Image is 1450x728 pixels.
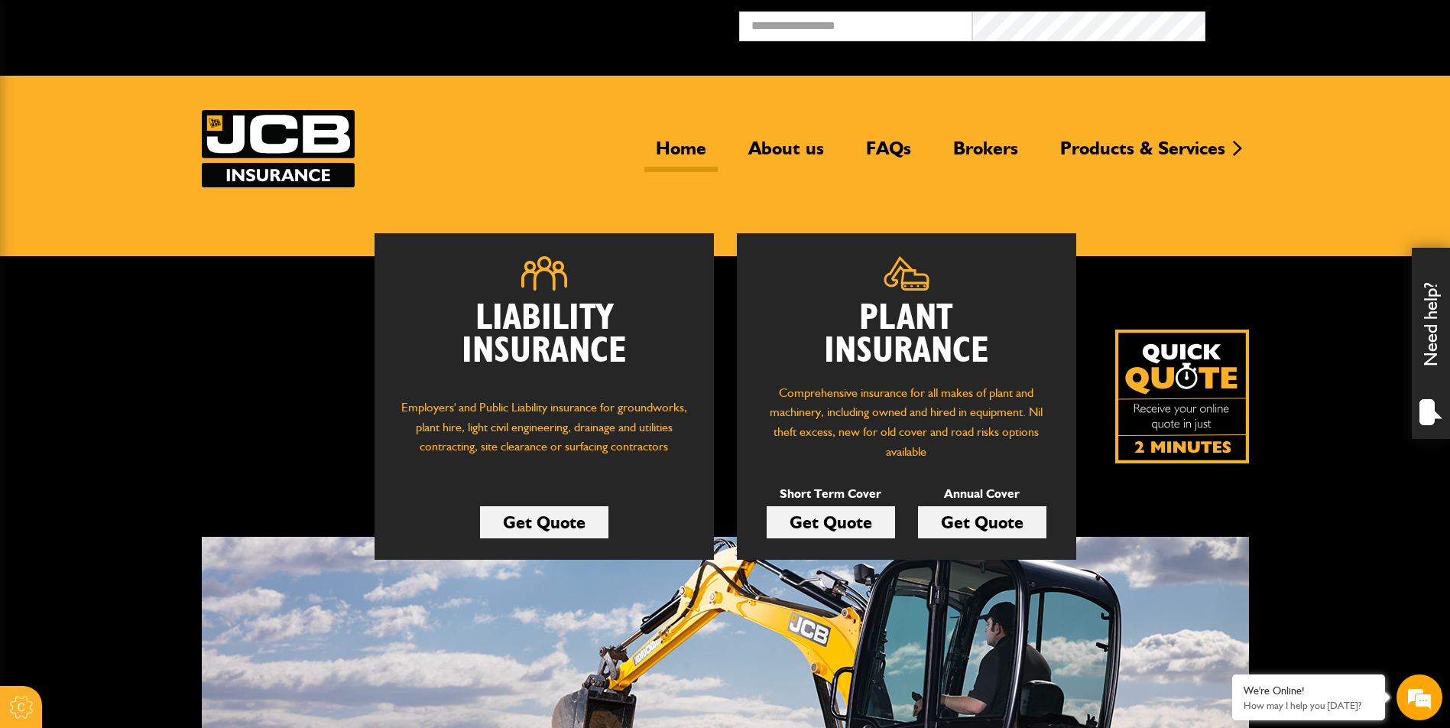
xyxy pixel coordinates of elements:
h2: Liability Insurance [397,302,691,383]
a: Home [644,137,718,172]
a: Get Quote [918,506,1046,538]
a: Get Quote [767,506,895,538]
div: Need help? [1412,248,1450,439]
p: Short Term Cover [767,484,895,504]
p: How may I help you today? [1244,700,1374,711]
button: Broker Login [1205,11,1439,35]
a: Products & Services [1049,137,1237,172]
a: FAQs [855,137,923,172]
h2: Plant Insurance [760,302,1053,368]
a: Brokers [942,137,1030,172]
img: Quick Quote [1115,330,1249,463]
img: JCB Insurance Services logo [202,110,355,187]
p: Annual Cover [918,484,1046,504]
p: Employers' and Public Liability insurance for groundworks, plant hire, light civil engineering, d... [397,398,691,471]
div: We're Online! [1244,684,1374,697]
p: Comprehensive insurance for all makes of plant and machinery, including owned and hired in equipm... [760,383,1053,461]
a: About us [737,137,835,172]
a: Get Quote [480,506,608,538]
a: Get your insurance quote isn just 2-minutes [1115,330,1249,463]
a: JCB Insurance Services [202,110,355,187]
